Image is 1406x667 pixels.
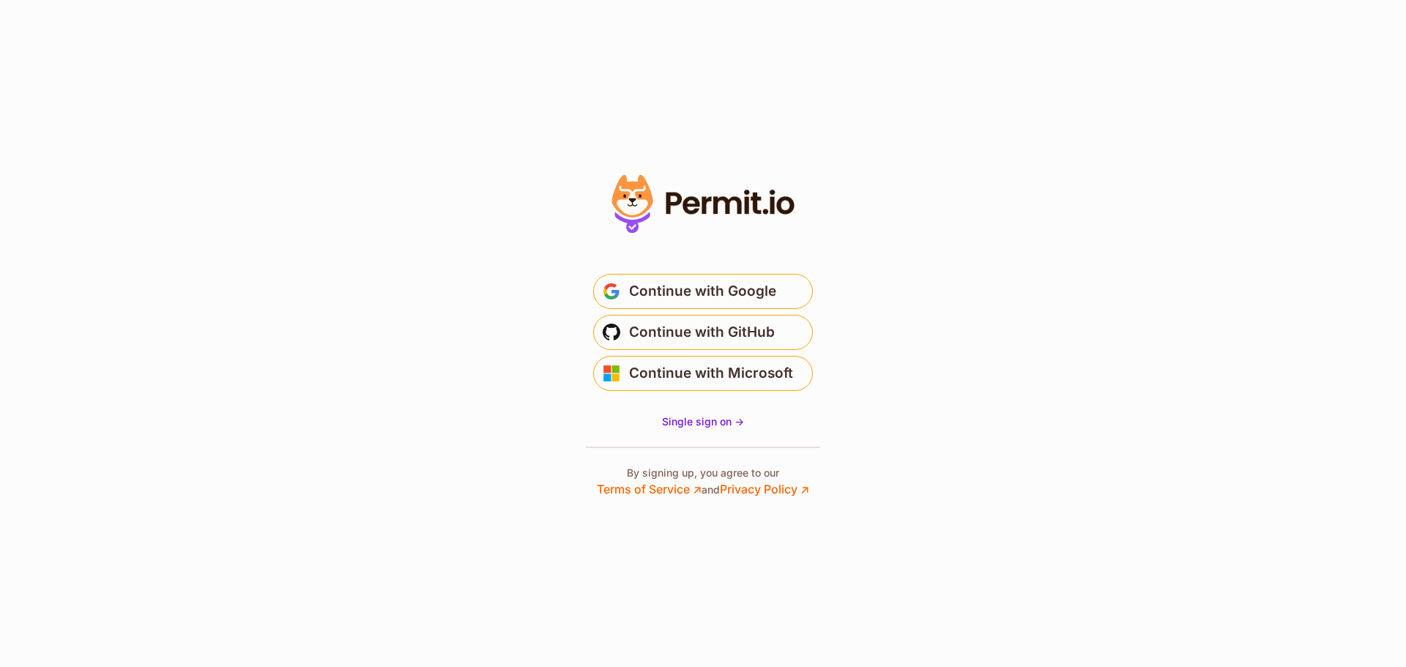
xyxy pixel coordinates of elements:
span: Continue with GitHub [629,321,775,344]
button: Continue with Microsoft [593,356,813,391]
a: Terms of Service ↗ [597,482,702,496]
span: Single sign on -> [662,415,744,428]
a: Privacy Policy ↗ [720,482,809,496]
span: Continue with Microsoft [629,362,793,385]
button: Continue with Google [593,274,813,309]
button: Continue with GitHub [593,315,813,350]
a: Single sign on -> [662,414,744,429]
p: By signing up, you agree to our and [597,466,809,498]
span: Continue with Google [629,280,776,303]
